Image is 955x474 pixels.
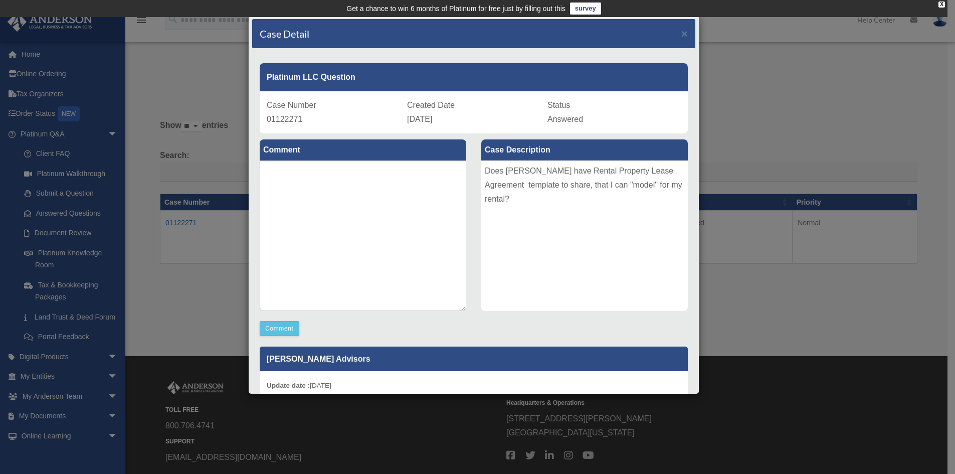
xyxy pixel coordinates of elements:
div: Platinum LLC Question [260,63,688,91]
p: [PERSON_NAME] Advisors [260,347,688,371]
span: 01122271 [267,115,302,123]
a: survey [570,3,601,15]
span: Created Date [407,101,455,109]
span: Status [547,101,570,109]
small: [DATE] [267,382,331,389]
b: Update date : [267,382,310,389]
button: Close [681,28,688,39]
span: Case Number [267,101,316,109]
span: × [681,28,688,39]
span: [DATE] [407,115,432,123]
h4: Case Detail [260,27,309,41]
div: Get a chance to win 6 months of Platinum for free just by filling out this [346,3,565,15]
div: close [938,2,945,8]
div: Does [PERSON_NAME] have Rental Property Lease Agreement template to share, that I can "model" for... [481,161,688,311]
button: Comment [260,321,299,336]
span: Answered [547,115,583,123]
label: Comment [260,139,466,161]
label: Case Description [481,139,688,161]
